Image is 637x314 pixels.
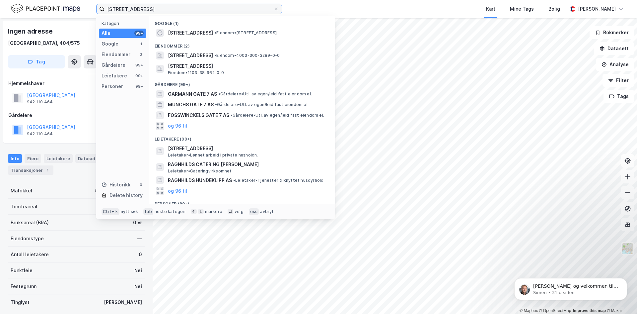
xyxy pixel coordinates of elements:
[168,101,214,109] span: MUNCHS GATE 7 AS
[214,30,277,36] span: Eiendom • [STREET_ADDRESS]
[214,53,280,58] span: Eiendom • 4003-300-3289-0-0
[102,51,130,58] div: Eiendommer
[134,266,142,274] div: Nei
[233,178,323,183] span: Leietaker • Tjenester tilknyttet husdyrhold
[233,178,235,183] span: •
[133,219,142,227] div: 0 ㎡
[29,26,114,32] p: Message from Simen, sent 31 u siden
[11,3,80,15] img: logo.f888ab2527a4732fd821a326f86c7f29.svg
[104,298,142,306] div: [PERSON_NAME]
[8,165,53,175] div: Transaksjoner
[260,209,274,214] div: avbryt
[235,209,244,214] div: velg
[11,298,30,306] div: Tinglyst
[8,154,22,163] div: Info
[231,113,324,118] span: Gårdeiere • Utl. av egen/leid fast eiendom el.
[102,40,118,48] div: Google
[218,91,312,97] span: Gårdeiere • Utl. av egen/leid fast eiendom el.
[504,264,637,311] iframe: Intercom notifications melding
[596,58,634,71] button: Analyse
[168,145,327,153] span: [STREET_ADDRESS]
[168,160,327,168] span: RAGNHILDS CATERING [PERSON_NAME]
[218,91,220,96] span: •
[539,308,571,313] a: OpenStreetMap
[149,131,335,143] div: Leietakere (99+)
[137,235,142,243] div: —
[168,187,187,195] button: og 96 til
[602,74,634,87] button: Filter
[138,52,144,57] div: 2
[8,39,80,47] div: [GEOGRAPHIC_DATA], 404/575
[44,167,51,173] div: 1
[155,209,186,214] div: neste kategori
[168,90,217,98] span: GARMANN GATE 7 AS
[594,42,634,55] button: Datasett
[249,208,259,215] div: esc
[11,187,32,195] div: Matrikkel
[134,31,144,36] div: 99+
[231,113,233,118] span: •
[102,208,119,215] div: Ctrl + k
[44,154,73,163] div: Leietakere
[25,154,41,163] div: Eiere
[139,251,142,259] div: 0
[102,61,125,69] div: Gårdeiere
[168,111,229,119] span: FOSSWINCKELS GATE 7 AS
[11,219,49,227] div: Bruksareal (BRA)
[29,19,114,51] span: [PERSON_NAME] og velkommen til Newsec Maps, [PERSON_NAME] det er du lurer på så er det bare å ta ...
[548,5,560,13] div: Bolig
[95,187,142,195] div: 5001-404-575-0-0
[138,182,144,187] div: 0
[102,82,123,90] div: Personer
[134,282,142,290] div: Nei
[214,30,216,35] span: •
[603,90,634,103] button: Tags
[578,5,616,13] div: [PERSON_NAME]
[215,102,217,107] span: •
[121,209,138,214] div: nytt søk
[134,84,144,89] div: 99+
[11,282,36,290] div: Festegrunn
[8,111,144,119] div: Gårdeiere
[102,29,110,37] div: Alle
[486,5,495,13] div: Kart
[149,77,335,89] div: Gårdeiere (99+)
[102,21,146,26] div: Kategori
[590,26,634,39] button: Bokmerker
[11,235,44,243] div: Eiendomstype
[168,62,327,70] span: [STREET_ADDRESS]
[621,242,634,255] img: Z
[75,154,100,163] div: Datasett
[27,99,53,105] div: 942 110 464
[102,181,130,189] div: Historikk
[205,209,222,214] div: markere
[149,38,335,50] div: Eiendommer (2)
[168,29,213,37] span: [STREET_ADDRESS]
[105,4,274,14] input: Søk på adresse, matrikkel, gårdeiere, leietakere eller personer
[102,72,127,80] div: Leietakere
[8,26,54,37] div: Ingen adresse
[134,62,144,68] div: 99+
[215,102,309,107] span: Gårdeiere • Utl. av egen/leid fast eiendom el.
[573,308,606,313] a: Improve this map
[134,73,144,78] div: 99+
[168,153,258,158] span: Leietaker • Lønnet arbeid i private husholdn.
[168,122,187,130] button: og 96 til
[149,16,335,28] div: Google (1)
[8,55,65,68] button: Tag
[138,41,144,47] div: 1
[8,79,144,87] div: Hjemmelshaver
[143,208,153,215] div: tab
[168,176,232,184] span: RAGNHILDS HUNDEKLIPP AS
[27,131,53,137] div: 942 110 464
[168,52,213,59] span: [STREET_ADDRESS]
[214,53,216,58] span: •
[168,168,232,174] span: Leietaker • Cateringvirksomhet
[168,70,224,75] span: Eiendom • 1103-38-962-0-0
[11,251,49,259] div: Antall leietakere
[11,203,37,211] div: Tomteareal
[109,191,143,199] div: Delete history
[149,196,335,208] div: Personer (99+)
